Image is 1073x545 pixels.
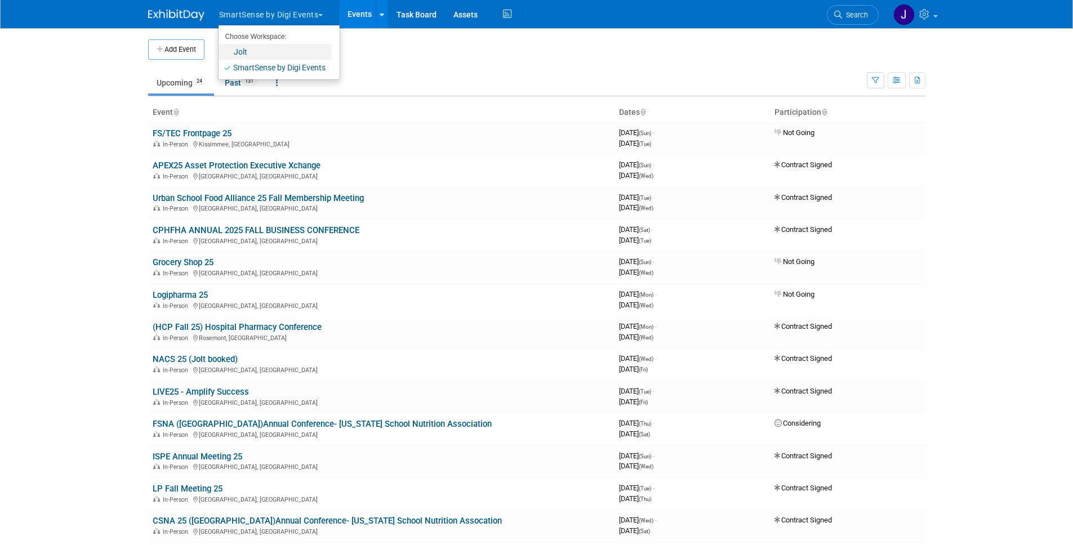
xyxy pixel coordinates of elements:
span: - [653,452,655,460]
span: In-Person [163,302,192,310]
span: (Fri) [639,399,648,405]
span: (Tue) [639,195,651,201]
span: [DATE] [619,236,651,244]
a: Grocery Shop 25 [153,257,213,267]
a: FS/TEC Frontpage 25 [153,128,231,139]
span: (Wed) [639,463,653,470]
img: In-Person Event [153,302,160,308]
span: - [653,484,655,492]
span: (Sun) [639,453,651,459]
a: (HCP Fall 25) Hospital Pharmacy Conference [153,322,322,332]
span: In-Person [163,463,192,471]
span: (Wed) [639,302,653,309]
span: [DATE] [619,333,653,341]
span: (Wed) [639,334,653,341]
span: - [653,160,655,169]
img: In-Person Event [153,238,160,243]
button: Add Event [148,39,204,60]
span: [DATE] [619,526,650,535]
span: Contract Signed [774,516,832,524]
span: - [653,419,655,427]
span: In-Person [163,431,192,439]
span: In-Person [163,238,192,245]
div: [GEOGRAPHIC_DATA], [GEOGRAPHIC_DATA] [153,365,610,374]
span: (Sat) [639,528,650,534]
img: In-Person Event [153,334,160,340]
a: Past131 [216,72,265,93]
div: [GEOGRAPHIC_DATA], [GEOGRAPHIC_DATA] [153,301,610,310]
a: Sort by Event Name [173,108,179,117]
span: In-Person [163,399,192,406]
span: [DATE] [619,301,653,309]
div: [GEOGRAPHIC_DATA], [GEOGRAPHIC_DATA] [153,397,610,406]
th: Dates [615,103,770,122]
div: Rosemont, [GEOGRAPHIC_DATA] [153,333,610,342]
div: [GEOGRAPHIC_DATA], [GEOGRAPHIC_DATA] [153,430,610,439]
span: In-Person [163,270,192,277]
a: LP Fall Meeting 25 [153,484,222,494]
span: [DATE] [619,160,655,169]
span: Contract Signed [774,322,832,330]
span: (Wed) [639,270,653,276]
span: [DATE] [619,494,651,503]
img: Jeff Eltringham [893,4,915,25]
a: SmartSense by Digi Events [219,60,331,75]
div: [GEOGRAPHIC_DATA], [GEOGRAPHIC_DATA] [153,462,610,471]
span: Not Going [774,128,814,137]
span: Contract Signed [774,354,832,363]
span: - [655,322,657,330]
span: (Wed) [639,356,653,362]
span: In-Person [163,173,192,180]
span: [DATE] [619,462,653,470]
span: - [652,225,653,234]
span: [DATE] [619,452,655,460]
span: (Sat) [639,227,650,233]
img: In-Person Event [153,496,160,502]
span: - [655,290,657,298]
span: (Tue) [639,485,651,492]
span: In-Person [163,334,192,342]
img: ExhibitDay [148,10,204,21]
span: [DATE] [619,322,657,330]
img: In-Person Event [153,528,160,534]
img: In-Person Event [153,141,160,146]
a: Jolt [219,44,331,60]
span: [DATE] [619,419,655,427]
div: [GEOGRAPHIC_DATA], [GEOGRAPHIC_DATA] [153,268,610,277]
img: In-Person Event [153,431,160,437]
span: (Sun) [639,259,651,265]
span: Not Going [774,290,814,298]
span: Contract Signed [774,484,832,492]
div: Kissimmee, [GEOGRAPHIC_DATA] [153,139,610,148]
div: [GEOGRAPHIC_DATA], [GEOGRAPHIC_DATA] [153,526,610,535]
span: In-Person [163,205,192,212]
span: 131 [242,77,257,86]
span: [DATE] [619,430,650,438]
span: (Sun) [639,162,651,168]
span: (Mon) [639,292,653,298]
span: (Wed) [639,517,653,524]
a: CSNA 25 ([GEOGRAPHIC_DATA])Annual Conference- [US_STATE] School Nutrition Assocation [153,516,502,526]
div: [GEOGRAPHIC_DATA], [GEOGRAPHIC_DATA] [153,494,610,503]
img: In-Person Event [153,205,160,211]
img: In-Person Event [153,399,160,405]
span: In-Person [163,367,192,374]
span: - [653,128,655,137]
span: Contract Signed [774,160,832,169]
a: APEX25 Asset Protection Executive Xchange [153,160,320,171]
a: Sort by Participation Type [821,108,827,117]
span: [DATE] [619,268,653,276]
span: In-Person [163,528,192,535]
span: (Sun) [639,130,651,136]
img: In-Person Event [153,270,160,275]
span: (Tue) [639,388,651,395]
div: [GEOGRAPHIC_DATA], [GEOGRAPHIC_DATA] [153,236,610,245]
span: Contract Signed [774,452,832,460]
span: (Tue) [639,141,651,147]
a: Sort by Start Date [640,108,645,117]
a: Search [827,5,879,25]
span: Search [842,11,868,19]
span: [DATE] [619,387,655,395]
a: LIVE25 - Amplify Success [153,387,249,397]
span: (Sat) [639,431,650,437]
